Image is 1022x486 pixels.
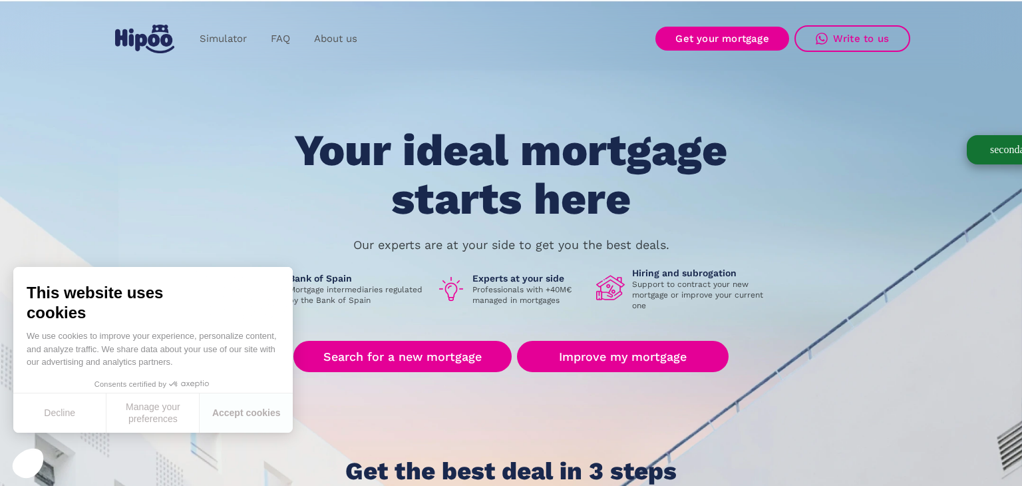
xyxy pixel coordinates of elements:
[345,457,677,485] font: Get the best deal in 3 steps
[833,33,889,45] font: Write to us
[517,341,728,372] a: Improve my mortgage
[323,350,482,364] font: Search for a new mortgage
[294,124,727,224] font: Your ideal mortgage starts here
[289,285,423,305] font: Mortgage intermediaries regulated by the Bank of Spain
[559,350,687,364] font: Improve my mortgage
[302,26,369,52] a: About us
[314,33,357,45] font: About us
[112,19,177,59] a: home
[472,285,572,305] font: Professionals with +40M€ managed in mortgages
[472,273,564,284] font: Experts at your side
[259,26,302,52] a: FAQ
[289,273,352,284] font: Bank of Spain
[632,280,763,310] font: Support to contract your new mortgage or improve your current one
[655,27,788,51] a: Get your mortgage
[200,33,247,45] font: Simulator
[794,25,910,52] a: Write to us
[188,26,259,52] a: Simulator
[353,238,669,252] font: Our experts are at your side to get you the best deals.
[271,33,290,45] font: FAQ
[675,33,768,45] font: Get your mortgage
[293,341,512,372] a: Search for a new mortgage
[632,268,737,278] font: Hiring and subrogation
